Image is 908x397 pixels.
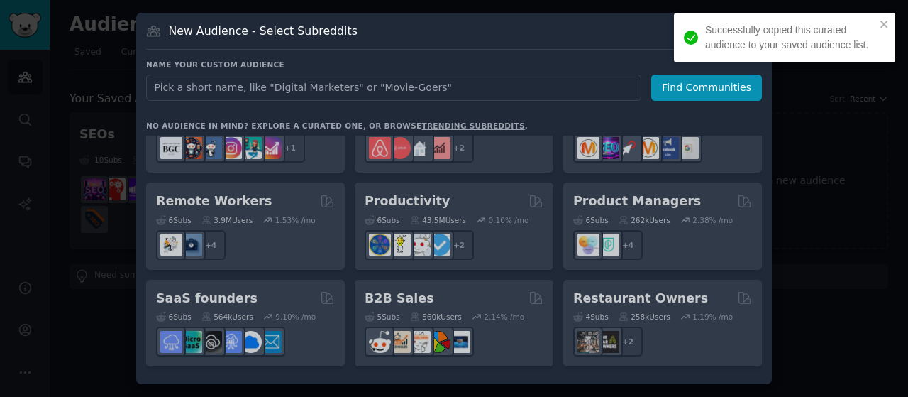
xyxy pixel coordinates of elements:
[146,75,641,101] input: Pick a short name, like "Digital Marketers" or "Movie-Goers"
[705,23,875,53] div: Successfully copied this curated audience to your saved audience list.
[146,60,762,70] h3: Name your custom audience
[146,121,528,131] div: No audience in mind? Explore a curated one, or browse .
[880,18,890,30] button: close
[421,121,524,130] a: trending subreddits
[651,75,762,101] button: Find Communities
[169,23,358,38] h3: New Audience - Select Subreddits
